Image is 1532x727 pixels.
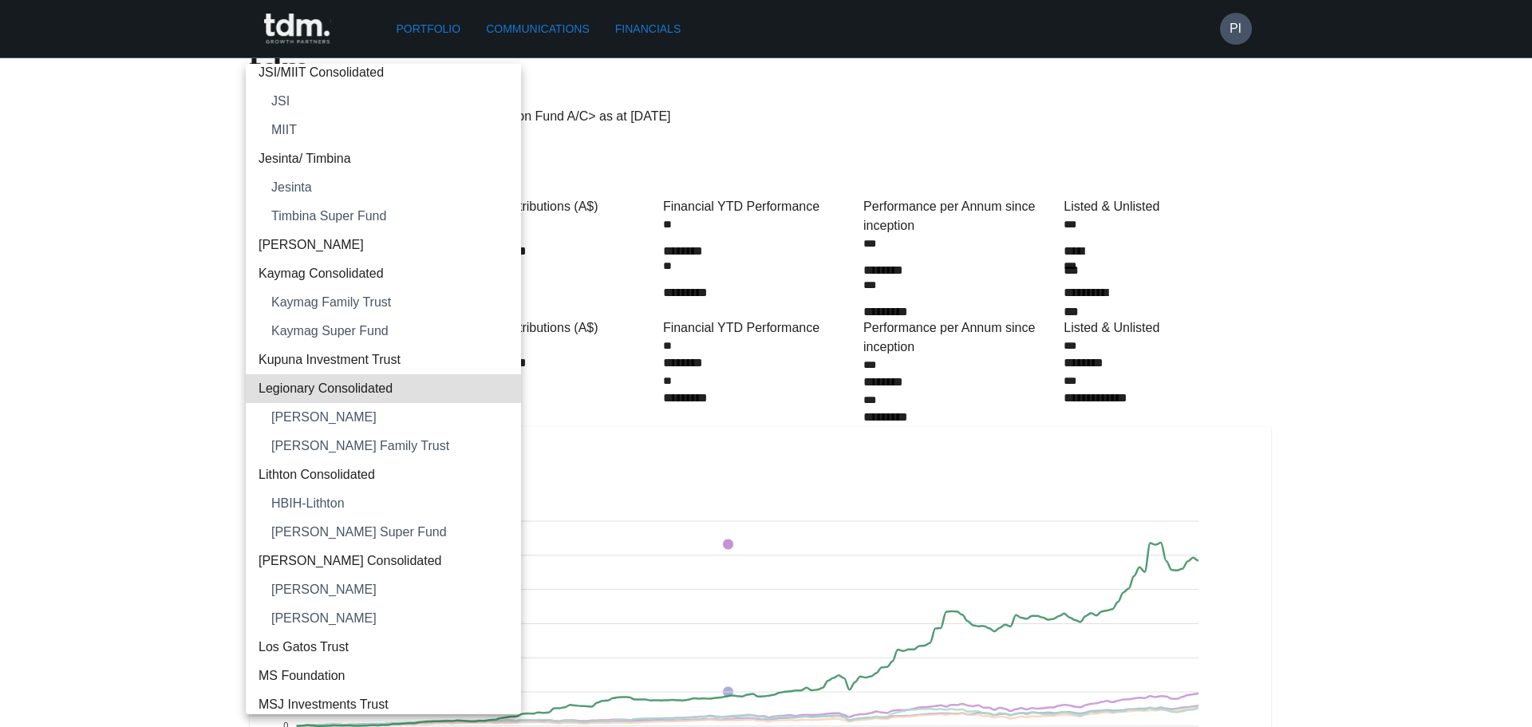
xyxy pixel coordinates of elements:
[271,437,508,456] span: [PERSON_NAME] Family Trust
[259,465,508,484] span: Lithton Consolidated
[271,92,508,111] span: JSI
[271,408,508,427] span: [PERSON_NAME]
[271,609,508,628] span: [PERSON_NAME]
[271,293,508,312] span: Kaymag Family Trust
[259,638,508,657] span: Los Gatos Trust
[271,580,508,599] span: [PERSON_NAME]
[259,63,508,82] span: JSI/MIIT Consolidated
[271,121,508,140] span: MIIT
[259,379,508,398] span: Legionary Consolidated
[259,264,508,283] span: Kaymag Consolidated
[259,695,508,714] span: MSJ Investments Trust
[259,666,508,686] span: MS Foundation
[259,235,508,255] span: [PERSON_NAME]
[271,322,508,341] span: Kaymag Super Fund
[271,494,508,513] span: HBIH-Lithton
[271,207,508,226] span: Timbina Super Fund
[271,523,508,542] span: [PERSON_NAME] Super Fund
[259,350,508,369] span: Kupuna Investment Trust
[259,149,508,168] span: Jesinta/ Timbina
[259,551,508,571] span: [PERSON_NAME] Consolidated
[271,178,508,197] span: Jesinta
